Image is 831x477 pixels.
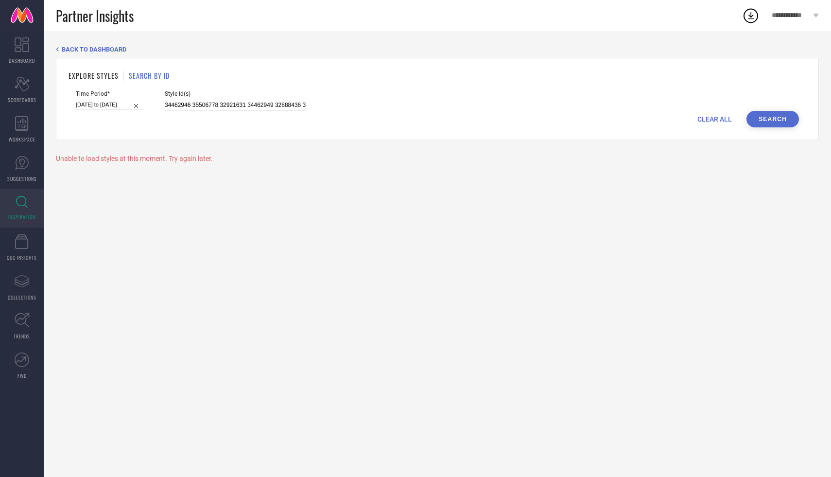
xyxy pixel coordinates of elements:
span: SUGGESTIONS [7,175,37,182]
span: COLLECTIONS [8,294,36,301]
span: FWD [17,372,27,379]
span: CDC INSIGHTS [7,254,37,261]
span: TRENDS [14,333,30,340]
button: Search [746,111,799,127]
span: BACK TO DASHBOARD [62,46,126,53]
span: CLEAR ALL [697,115,732,123]
span: WORKSPACE [9,136,35,143]
span: Partner Insights [56,6,134,26]
span: DASHBOARD [9,57,35,64]
span: INSPIRATION [8,213,35,220]
div: Open download list [742,7,760,24]
span: Time Period* [76,90,143,97]
h1: EXPLORE STYLES [69,71,119,81]
span: SCORECARDS [8,96,36,104]
div: Back TO Dashboard [56,46,819,53]
div: Unable to load styles at this moment. Try again later. [56,155,819,162]
input: Enter comma separated style ids e.g. 12345, 67890 [165,100,306,111]
span: Style Id(s) [165,90,306,97]
input: Select time period [76,100,143,110]
h1: SEARCH BY ID [129,71,170,81]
